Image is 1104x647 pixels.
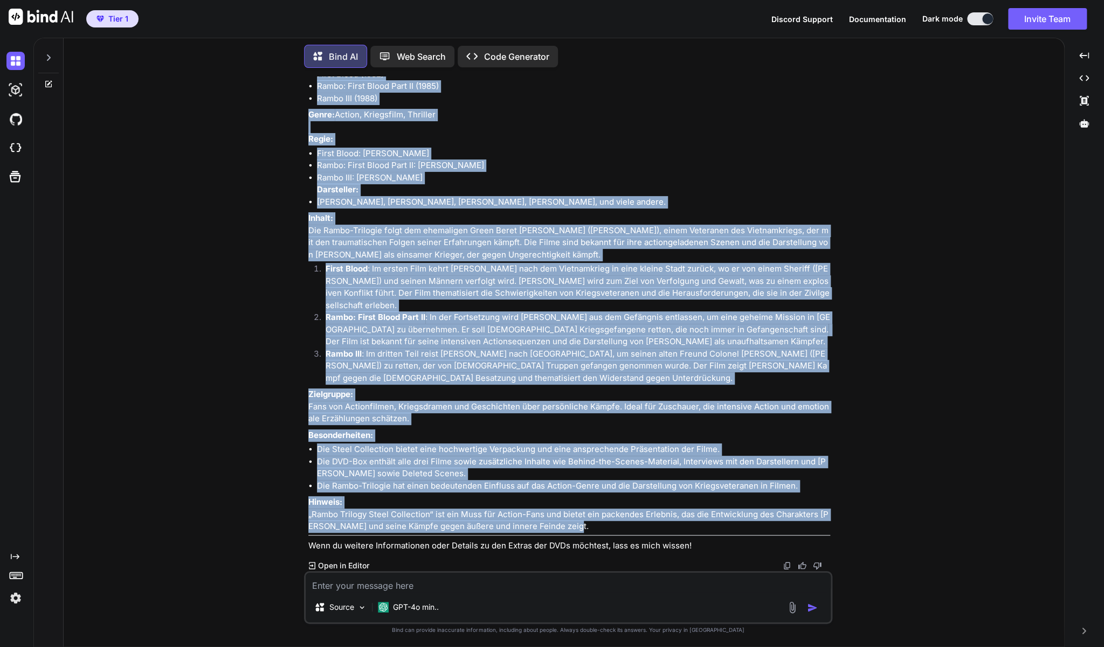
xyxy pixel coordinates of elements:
[308,109,830,145] p: Action, Kriegsfilm, Thriller
[317,443,830,456] li: Die Steel Collection bietet eine hochwertige Verpackung und eine ansprechende Präsentation der Fi...
[317,196,830,208] li: [PERSON_NAME], [PERSON_NAME], [PERSON_NAME], [PERSON_NAME], und viele andere.
[317,456,830,480] li: Die DVD-Box enthält alle drei Filme sowie zusätzliche Inhalte wie Behind-the-Scenes-Material, Int...
[378,602,389,613] img: GPT-4o mini
[6,589,25,607] img: settings
[308,388,830,425] p: Fans von Actionfilmen, Kriegsdramen und Geschichten über persönliche Kämpfe. Ideal für Zuschauer,...
[326,263,830,311] p: : Im ersten Film kehrt [PERSON_NAME] nach dem Vietnamkrieg in eine kleine Stadt zurück, wo er von...
[326,311,830,348] p: : In der Fortsetzung wird [PERSON_NAME] aus dem Gefängnis entlassen, um eine geheime Mission in [...
[308,389,353,399] strong: Zielgruppe:
[393,602,439,613] p: GPT-4o min..
[357,603,367,612] img: Pick Models
[308,540,830,552] p: Wenn du weitere Informationen oder Details zu den Extras der DVDs möchtest, lass es mich wissen!
[317,159,830,172] li: Rambo: First Blood Part II: [PERSON_NAME]
[108,13,128,24] span: Tier 1
[318,560,369,571] p: Open in Editor
[304,626,832,634] p: Bind can provide inaccurate information, including about people. Always double-check its answers....
[317,93,830,105] li: Rambo III (1988)
[317,184,358,194] strong: Darsteller:
[6,81,25,99] img: darkAi-studio
[326,348,830,385] p: : Im dritten Teil reist [PERSON_NAME] nach [GEOGRAPHIC_DATA], um seinen alten Freund Colonel [PER...
[308,497,342,507] strong: Hinweis:
[308,213,333,223] strong: Inhalt:
[308,134,333,144] strong: Regie:
[798,561,806,570] img: like
[326,263,368,274] strong: First Blood
[397,50,446,63] p: Web Search
[329,602,354,613] p: Source
[1008,8,1087,30] button: Invite Team
[807,602,818,613] img: icon
[849,13,906,25] button: Documentation
[329,50,358,63] p: Bind AI
[317,172,830,196] li: Rambo III: [PERSON_NAME]
[326,349,362,359] strong: Rambo III
[849,15,906,24] span: Documentation
[317,480,830,492] li: Die Rambo-Trilogie hat einen bedeutenden Einfluss auf das Action-Genre und die Darstellung von Kr...
[813,561,822,570] img: dislike
[6,139,25,157] img: cloudideIcon
[308,430,373,440] strong: Besonderheiten:
[786,601,798,614] img: attachment
[96,16,104,22] img: premium
[484,50,549,63] p: Code Generator
[308,212,830,261] p: Die Rambo-Trilogie folgt dem ehemaligen Green Beret [PERSON_NAME] ([PERSON_NAME]), einem Veterane...
[6,52,25,70] img: darkChat
[317,148,830,160] li: First Blood: [PERSON_NAME]
[308,496,830,533] p: „Rambo Trilogy Steel Collection“ ist ein Muss für Action-Fans und bietet ein packendes Erlebnis, ...
[922,13,963,24] span: Dark mode
[771,15,833,24] span: Discord Support
[86,10,139,27] button: premiumTier 1
[317,80,830,93] li: Rambo: First Blood Part II (1985)
[783,561,791,570] img: copy
[771,13,833,25] button: Discord Support
[9,9,73,25] img: Bind AI
[6,110,25,128] img: githubDark
[308,109,335,120] strong: Genre:
[326,312,425,322] strong: Rambo: First Blood Part II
